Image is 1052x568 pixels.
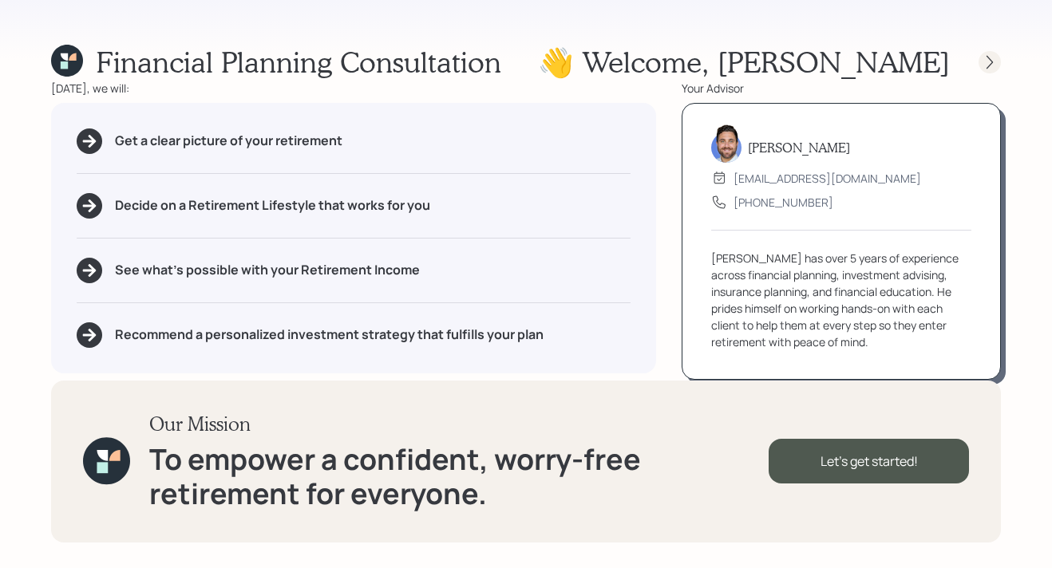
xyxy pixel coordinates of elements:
h5: See what's possible with your Retirement Income [115,262,420,278]
img: michael-russo-headshot.png [711,124,742,163]
h5: [PERSON_NAME] [748,140,850,155]
h1: To empower a confident, worry-free retirement for everyone. [149,442,769,511]
div: Your Advisor [682,80,1001,97]
h5: Get a clear picture of your retirement [115,133,342,148]
h1: 👋 Welcome , [PERSON_NAME] [538,45,950,79]
div: [DATE], we will: [51,80,656,97]
h3: Our Mission [149,412,769,436]
h5: Decide on a Retirement Lifestyle that works for you [115,198,430,213]
div: [PERSON_NAME] has over 5 years of experience across financial planning, investment advising, insu... [711,250,971,350]
h5: Recommend a personalized investment strategy that fulfills your plan [115,327,544,342]
div: Let's get started! [769,439,969,483]
div: [PHONE_NUMBER] [734,194,833,211]
h1: Financial Planning Consultation [96,45,501,79]
div: [EMAIL_ADDRESS][DOMAIN_NAME] [734,170,921,187]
